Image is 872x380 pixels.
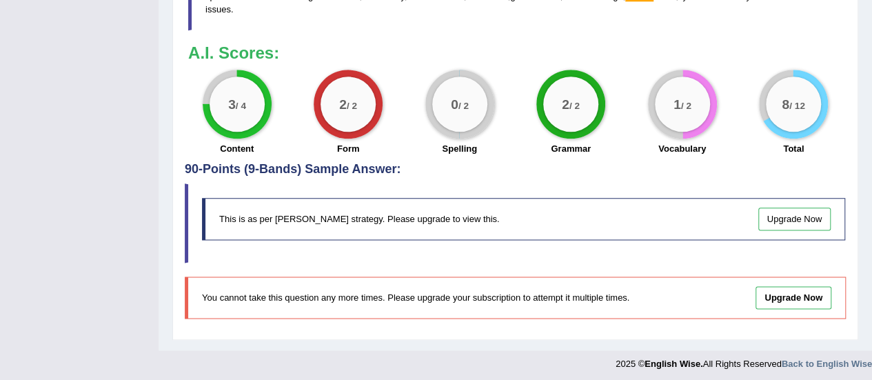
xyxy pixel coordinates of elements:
[339,97,347,112] big: 2
[756,286,831,309] a: Upgrade Now
[562,97,569,112] big: 2
[658,142,706,155] label: Vocabulary
[782,97,789,112] big: 8
[188,43,279,62] b: A.I. Scores:
[451,97,458,112] big: 0
[673,97,681,112] big: 1
[551,142,591,155] label: Grammar
[205,4,231,14] span: issues
[228,97,236,112] big: 3
[202,198,845,240] div: This is as per [PERSON_NAME] strategy. Please upgrade to view this.
[783,142,804,155] label: Total
[442,142,477,155] label: Spelling
[758,208,831,230] a: Upgrade Now
[202,291,674,304] p: You cannot take this question any more times. Please upgrade your subscription to attempt it mult...
[236,100,246,110] small: / 4
[680,100,691,110] small: / 2
[569,100,580,110] small: / 2
[782,359,872,369] a: Back to English Wise
[347,100,357,110] small: / 2
[220,142,254,155] label: Content
[645,359,702,369] strong: English Wise.
[458,100,468,110] small: / 2
[337,142,360,155] label: Form
[616,350,872,370] div: 2025 © All Rights Reserved
[789,100,805,110] small: / 12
